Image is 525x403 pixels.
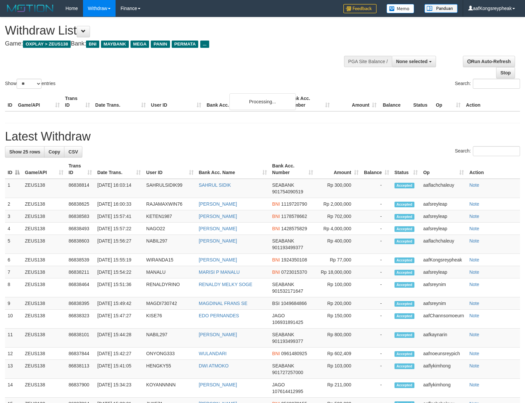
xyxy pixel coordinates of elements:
[101,41,129,48] span: MAYBANK
[23,41,71,48] span: OXPLAY > ZEUS138
[316,360,361,379] td: Rp 103,000
[66,297,95,310] td: 86838395
[143,360,196,379] td: HENGKY55
[66,160,95,179] th: Trans ID: activate to sort column ascending
[5,310,22,329] td: 10
[272,313,285,318] span: JAGO
[5,3,55,13] img: MOTION_logo.png
[410,92,433,111] th: Status
[361,278,392,297] td: -
[316,210,361,223] td: Rp 702,000
[420,254,467,266] td: aafKongsreypheak
[455,146,520,156] label: Search:
[316,235,361,254] td: Rp 400,000
[285,92,332,111] th: Bank Acc. Number
[95,297,143,310] td: [DATE] 15:49:42
[143,223,196,235] td: NAGO22
[361,310,392,329] td: -
[420,278,467,297] td: aafsreynim
[22,160,66,179] th: Game/API: activate to sort column ascending
[394,270,414,275] span: Accepted
[5,179,22,198] td: 1
[5,24,343,37] h1: Withdraw List
[199,313,239,318] a: EDO PERNANDES
[66,310,95,329] td: 86838323
[199,269,240,275] a: MARISI P MANALU
[199,363,229,368] a: DWI ATMOKO
[332,92,380,111] th: Amount
[148,92,204,111] th: User ID
[48,149,60,154] span: Copy
[5,348,22,360] td: 12
[394,282,414,288] span: Accepted
[344,56,392,67] div: PGA Site Balance /
[272,320,303,325] span: Copy 106931891425 to clipboard
[361,379,392,398] td: -
[22,297,66,310] td: ZEUS138
[5,92,15,111] th: ID
[469,351,479,356] a: Note
[199,201,237,207] a: [PERSON_NAME]
[316,379,361,398] td: Rp 211,000
[469,238,479,244] a: Note
[5,278,22,297] td: 8
[199,351,227,356] a: WULANDARI
[392,56,436,67] button: None selected
[95,278,143,297] td: [DATE] 15:51:36
[9,149,40,154] span: Show 25 rows
[62,92,93,111] th: Trans ID
[66,266,95,278] td: 86838211
[143,235,196,254] td: NABIL297
[272,214,280,219] span: BNI
[281,301,307,306] span: Copy 1049684866 to clipboard
[272,182,294,188] span: SEABANK
[361,179,392,198] td: -
[420,235,467,254] td: aaflachchaleuy
[5,360,22,379] td: 13
[5,130,520,143] h1: Latest Withdraw
[272,245,303,250] span: Copy 901193499377 to clipboard
[199,282,252,287] a: RENALDY MELKY SOGE
[420,266,467,278] td: aafsreyleap
[5,160,22,179] th: ID: activate to sort column descending
[66,329,95,348] td: 86838101
[469,226,479,231] a: Note
[281,269,307,275] span: Copy 0723015370 to clipboard
[93,92,148,111] th: Date Trans.
[316,348,361,360] td: Rp 602,409
[143,278,196,297] td: RENALDYRINO
[469,332,479,337] a: Note
[281,351,307,356] span: Copy 0961480925 to clipboard
[22,210,66,223] td: ZEUS138
[361,348,392,360] td: -
[433,92,463,111] th: Op
[420,379,467,398] td: aaflykimhong
[22,179,66,198] td: ZEUS138
[95,310,143,329] td: [DATE] 15:47:27
[22,235,66,254] td: ZEUS138
[420,223,467,235] td: aafsreyleap
[68,149,78,154] span: CSV
[272,339,303,344] span: Copy 901193499377 to clipboard
[281,201,307,207] span: Copy 1119720790 to clipboard
[22,310,66,329] td: ZEUS138
[361,160,392,179] th: Balance: activate to sort column ascending
[86,41,99,48] span: BNI
[473,79,520,89] input: Search:
[272,282,294,287] span: SEABANK
[66,223,95,235] td: 86838493
[143,379,196,398] td: KOYANNNNN
[272,332,294,337] span: SEABANK
[281,257,307,262] span: Copy 1924350108 to clipboard
[143,266,196,278] td: MANALU
[469,313,479,318] a: Note
[394,214,414,220] span: Accepted
[200,41,209,48] span: ...
[420,179,467,198] td: aaflachchaleuy
[199,301,248,306] a: MAGDINAL FRANS SE
[361,360,392,379] td: -
[361,266,392,278] td: -
[66,179,95,198] td: 86838814
[496,67,515,78] a: Stop
[394,382,414,388] span: Accepted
